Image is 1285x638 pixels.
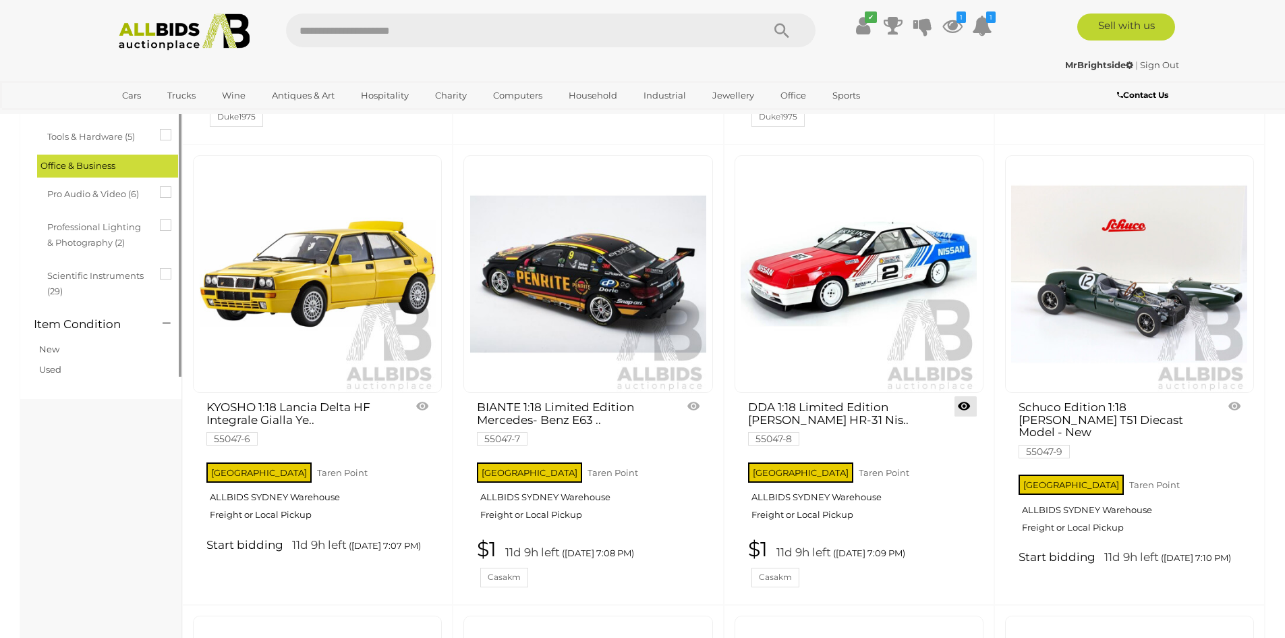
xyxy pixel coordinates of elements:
[470,156,706,392] img: BIANTE 1:18 Limited Edition Mercedes- Benz E63 AMG V8 SuperCar - Brand New
[956,11,966,23] i: 1
[263,84,343,107] a: Antiques & Art
[206,458,432,531] a: [GEOGRAPHIC_DATA] Taren Point ALLBIDS SYDNEY Warehouse Freight or Local Pickup
[47,126,148,144] span: Tools & Hardware (5)
[111,14,258,51] img: Allbids.com.au
[704,84,763,107] a: Jewellery
[39,364,61,375] a: Used
[159,84,204,107] a: Trucks
[772,84,815,107] a: Office
[1019,550,1244,566] a: Start bidding 11d 9h left ([DATE] 7:10 PM)
[1065,59,1135,70] a: MrBrightside
[1117,90,1168,100] b: Contact Us
[1011,156,1247,392] img: Schuco Edition 1:18 Cooper T51 Diecast Model - New
[635,84,695,107] a: Industrial
[748,14,816,47] button: Search
[47,183,148,202] span: Pro Audio & Video (6)
[206,78,432,127] a: $1 11d 9h left ([DATE] 7:03 PM) Duke1975
[1077,14,1175,41] a: Sell with us
[741,156,977,392] img: DDA 1:18 Limited Edition Jim Richards HR-31 Nissan Skyline - Brand New
[748,78,973,127] a: $1 11d 9h left ([DATE] 7:05 PM) Duke1975
[942,14,963,38] a: 1
[206,538,432,554] a: Start bidding 11d 9h left ([DATE] 7:07 PM)
[47,265,148,300] span: Scientific Instruments (29)
[200,156,436,392] img: KYOSHO 1:18 Lancia Delta HF Integrale Gialla Yellow - Brand New
[477,458,702,531] a: [GEOGRAPHIC_DATA] Taren Point ALLBIDS SYDNEY Warehouse Freight or Local Pickup
[463,155,712,393] a: BIANTE 1:18 Limited Edition Mercedes- Benz E63 AMG V8 SuperCar - Brand New
[972,14,992,38] a: 1
[1019,401,1207,457] a: Schuco Edition 1:18 [PERSON_NAME] T51 Diecast Model - New 55047-9
[477,538,702,587] a: $1 11d 9h left ([DATE] 7:08 PM) Casakm
[986,11,996,23] i: 1
[426,84,476,107] a: Charity
[34,318,142,331] h4: Item Condition
[193,155,442,393] a: KYOSHO 1:18 Lancia Delta HF Integrale Gialla Yellow - Brand New
[352,84,418,107] a: Hospitality
[213,84,254,107] a: Wine
[735,155,983,393] a: DDA 1:18 Limited Edition Jim Richards HR-31 Nissan Skyline - Brand New
[206,401,395,444] a: KYOSHO 1:18 Lancia Delta HF Integrale Gialla Ye.. 55047-6
[1117,88,1172,103] a: Contact Us
[1005,155,1254,393] a: Schuco Edition 1:18 Cooper T51 Diecast Model - New
[47,216,148,251] span: Professional Lighting & Photography (2)
[113,84,150,107] a: Cars
[853,14,874,38] a: ✔
[1065,59,1133,70] strong: MrBrightside
[1140,59,1179,70] a: Sign Out
[560,84,626,107] a: Household
[1135,59,1138,70] span: |
[824,84,869,107] a: Sports
[477,401,665,444] a: BIANTE 1:18 Limited Edition Mercedes- Benz E63 .. 55047-7
[1019,471,1244,543] a: [GEOGRAPHIC_DATA] Taren Point ALLBIDS SYDNEY Warehouse Freight or Local Pickup
[865,11,877,23] i: ✔
[39,344,59,354] a: New
[484,84,551,107] a: Computers
[748,538,973,587] a: $1 11d 9h left ([DATE] 7:09 PM) Casakm
[748,401,936,444] a: DDA 1:18 Limited Edition [PERSON_NAME] HR-31 Nis.. 55047-8
[748,458,973,531] a: [GEOGRAPHIC_DATA] Taren Point ALLBIDS SYDNEY Warehouse Freight or Local Pickup
[37,155,178,177] div: Office & Business
[113,107,227,129] a: [GEOGRAPHIC_DATA]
